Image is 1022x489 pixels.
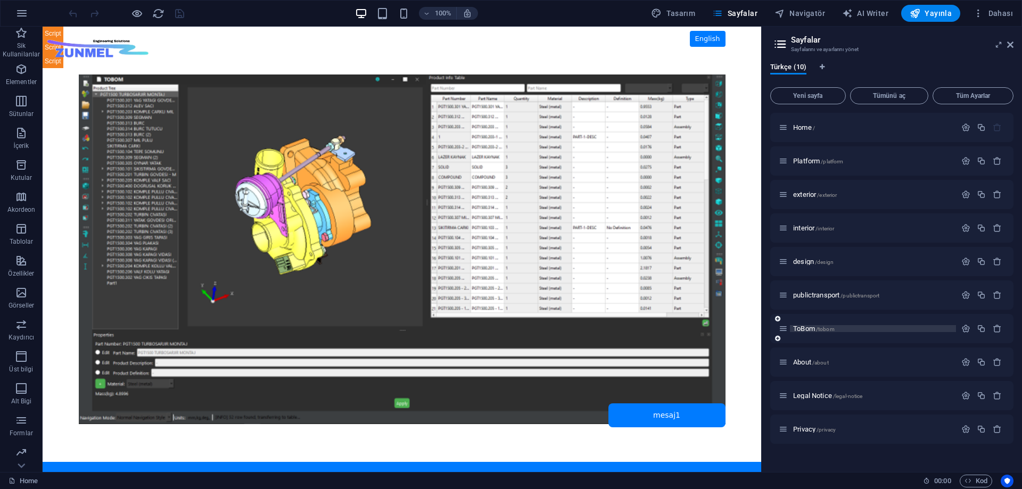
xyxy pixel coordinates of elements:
button: 100% [419,7,457,20]
span: Sayfayı açmak için tıkla [793,157,843,165]
div: Tasarım (Ctrl+Alt+Y) [647,5,699,22]
span: Navigatör [774,8,825,19]
div: Ayarlar [961,391,970,400]
div: About/about [790,359,956,366]
div: interior/interior [790,225,956,231]
button: Tüm Ayarlar [933,87,1013,104]
span: Sayfayı açmak için tıkla [793,392,862,400]
div: Başlangıç sayfası silinemez [993,123,1002,132]
span: Sayfayı açmak için tıkla [793,224,834,232]
span: Dahası [973,8,1013,19]
button: Usercentrics [1001,475,1013,487]
div: Çoğalt [977,156,986,165]
button: Yayınla [901,5,960,22]
p: Formlar [10,429,33,437]
span: Sayfayı açmak için tıkla [793,258,834,266]
span: Yayınla [910,8,952,19]
div: Platform/platform [790,158,956,164]
span: /exterior [817,192,837,198]
a: Seçimi iptal etmek için tıkla. Sayfaları açmak için çift tıkla [9,475,38,487]
p: Kaydırıcı [9,333,34,342]
div: Sil [993,324,1002,333]
span: Yeni sayfa [775,93,841,99]
div: Çoğalt [977,123,986,132]
div: Çoğalt [977,358,986,367]
div: Sil [993,190,1002,199]
span: /publictransport [840,293,879,299]
span: /tobom [816,326,835,332]
h6: Oturum süresi [923,475,951,487]
div: Çoğalt [977,223,986,233]
i: Yeniden boyutlandırmada yakınlaştırma düzeyini seçilen cihaza uyacak şekilde otomatik olarak ayarla. [463,9,472,18]
button: Navigatör [770,5,829,22]
span: Türkçe (10) [770,61,806,76]
span: /legal-notice [833,393,863,399]
span: Sayfayı açmak için tıkla [793,190,837,198]
h2: Sayfalar [791,35,1013,45]
div: Legal Notice/legal-notice [790,392,956,399]
span: /privacy [817,427,836,433]
span: Sayfalar [712,8,757,19]
div: Çoğalt [977,190,986,199]
button: Tasarım [647,5,699,22]
button: AI Writer [838,5,893,22]
button: reload [152,7,164,20]
p: Tablolar [10,237,34,246]
span: 00 00 [934,475,951,487]
div: Sil [993,391,1002,400]
button: Sayfalar [708,5,762,22]
div: ToBom/tobom [790,325,956,332]
div: Ayarlar [961,291,970,300]
div: Dil Sekmeleri [770,63,1013,83]
h3: Sayfalarını ve ayarlarını yönet [791,45,992,54]
div: Sil [993,257,1002,266]
span: Sayfayı açmak için tıkla [793,123,815,131]
div: design/design [790,258,956,265]
span: Tümünü aç [855,93,924,99]
span: Tüm Ayarlar [937,93,1009,99]
span: /design [815,259,834,265]
div: Çoğalt [977,425,986,434]
span: Kod [965,475,987,487]
div: Ayarlar [961,223,970,233]
div: Ayarlar [961,190,970,199]
button: Yeni sayfa [770,87,846,104]
div: Ayarlar [961,156,970,165]
span: Sayfayı açmak için tıkla [793,425,836,433]
span: Sayfayı açmak için tıkla [793,291,879,299]
span: /platform [821,159,843,164]
span: AI Writer [842,8,888,19]
div: Ayarlar [961,358,970,367]
span: / [813,125,815,131]
div: Sil [993,425,1002,434]
div: Sil [993,358,1002,367]
span: ToBom [793,325,835,333]
h6: 100% [435,7,452,20]
span: About [793,358,829,366]
p: Görseller [9,301,34,310]
div: Çoğalt [977,391,986,400]
div: Çoğalt [977,324,986,333]
p: Sütunlar [9,110,34,118]
button: Tümünü aç [850,87,929,104]
button: Dahası [969,5,1017,22]
div: Privacy/privacy [790,426,956,433]
div: Çoğalt [977,257,986,266]
div: Sil [993,156,1002,165]
span: /about [812,360,829,366]
span: : [942,477,943,485]
div: Ayarlar [961,257,970,266]
div: Sil [993,291,1002,300]
span: /interior [815,226,834,231]
p: Elementler [6,78,37,86]
div: Sil [993,223,1002,233]
div: Home/ [790,124,956,131]
span: Tasarım [651,8,695,19]
p: Üst bilgi [9,365,33,374]
div: Ayarlar [961,425,970,434]
p: Akordeon [7,205,36,214]
div: exterior/exterior [790,191,956,198]
div: Çoğalt [977,291,986,300]
div: publictransport/publictransport [790,292,956,299]
p: Alt Bigi [11,397,32,405]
